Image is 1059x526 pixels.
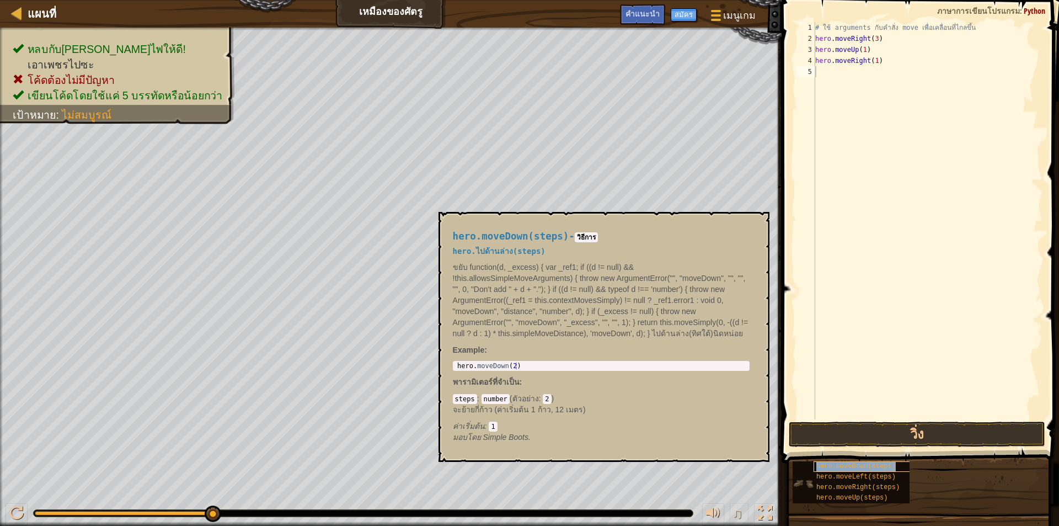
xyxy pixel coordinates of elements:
code: วิธีการ [575,232,598,242]
span: : [485,422,489,431]
span: hero.moveDown(steps) [453,231,569,242]
strong: : [453,346,487,354]
code: 1 [489,422,497,432]
code: steps [453,394,477,404]
span: hero.ไปด้านล่าง(steps) [453,247,545,256]
div: ( ) [453,393,750,432]
p: ขยับ function(d, _excess) { var _ref1; if ((d != null) && !this.allowsSimpleMoveArguments) { thro... [453,262,750,339]
span: : [477,394,482,403]
p: จะย้ายกี่ก้าว (ค่าเริ่มต้น 1 ก้าว, 12 เมตร) [453,404,750,415]
code: 2 [543,394,551,404]
span: ค่าเริ่มต้น [453,422,485,431]
span: ตัวอย่าง [512,394,539,403]
em: Simple Boots. [453,433,531,442]
code: number [482,394,510,404]
h4: - [453,231,750,242]
span: Example [453,346,485,354]
span: มอบโดย [453,433,483,442]
span: : [539,394,543,403]
span: พารามิเตอร์ที่จำเป็น [453,378,520,386]
span: : [520,378,522,386]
